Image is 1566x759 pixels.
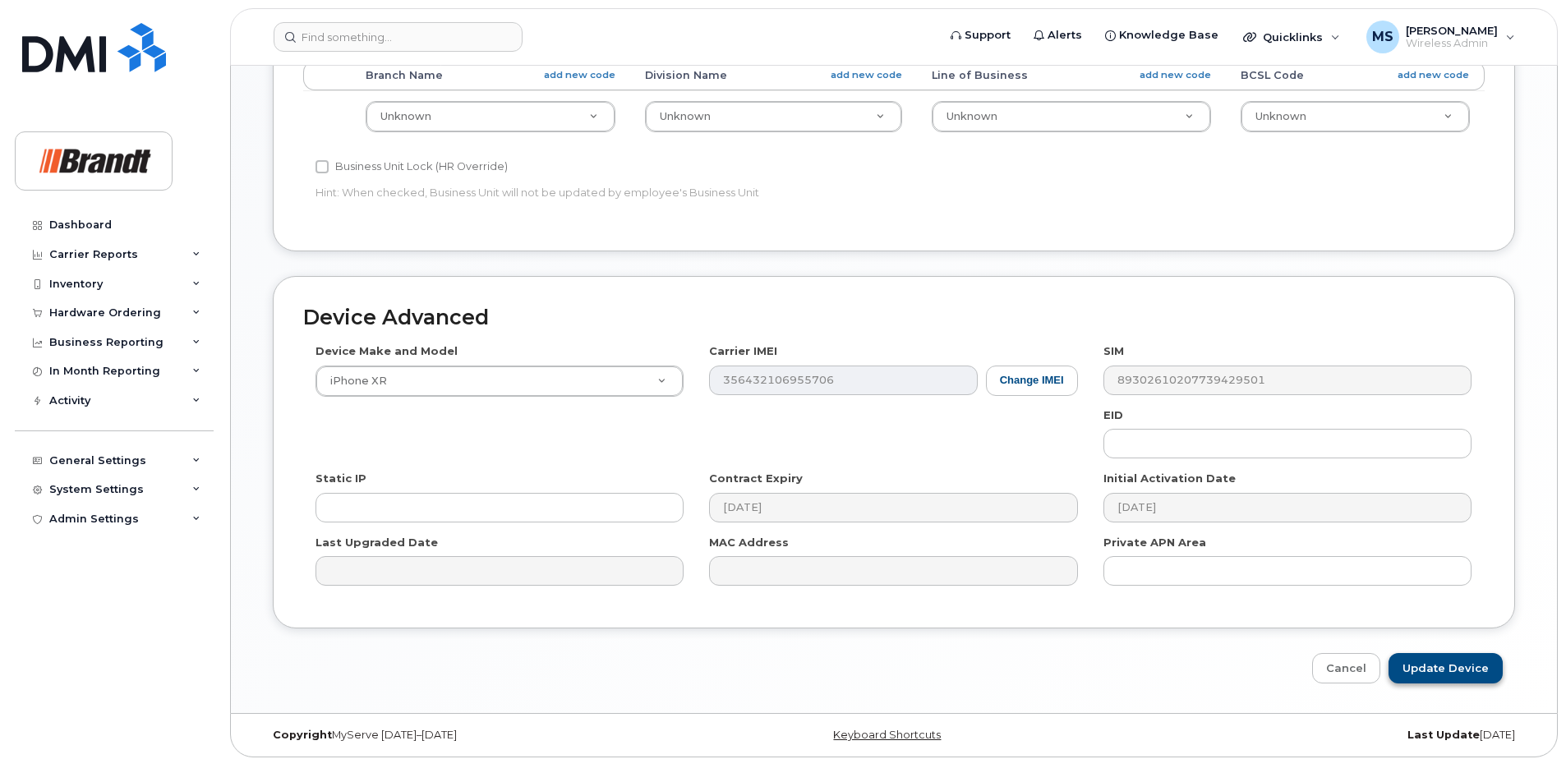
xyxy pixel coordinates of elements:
[833,729,941,741] a: Keyboard Shortcuts
[316,366,683,396] a: iPhone XR
[260,729,683,742] div: MyServe [DATE]–[DATE]
[646,102,901,131] a: Unknown
[320,374,387,389] span: iPhone XR
[986,366,1078,396] button: Change IMEI
[366,102,615,131] a: Unknown
[947,110,997,122] span: Unknown
[630,61,917,90] th: Division Name
[1226,61,1485,90] th: BCSL Code
[1312,653,1380,683] a: Cancel
[1103,535,1206,550] label: Private APN Area
[316,535,438,550] label: Last Upgraded Date
[939,19,1022,52] a: Support
[1263,30,1323,44] span: Quicklinks
[660,110,711,122] span: Unknown
[380,110,431,122] span: Unknown
[1355,21,1527,53] div: Megan Scheel
[1372,27,1393,47] span: MS
[1105,729,1527,742] div: [DATE]
[1048,27,1082,44] span: Alerts
[316,157,508,177] label: Business Unit Lock (HR Override)
[1232,21,1352,53] div: Quicklinks
[933,102,1210,131] a: Unknown
[1103,343,1124,359] label: SIM
[274,22,523,52] input: Find something...
[709,535,789,550] label: MAC Address
[1140,68,1211,82] a: add new code
[303,306,1485,329] h2: Device Advanced
[1119,27,1218,44] span: Knowledge Base
[544,68,615,82] a: add new code
[1103,407,1123,423] label: EID
[316,471,366,486] label: Static IP
[1406,24,1498,37] span: [PERSON_NAME]
[917,61,1226,90] th: Line of Business
[316,185,1078,200] p: Hint: When checked, Business Unit will not be updated by employee's Business Unit
[1398,68,1469,82] a: add new code
[1255,110,1306,122] span: Unknown
[273,729,332,741] strong: Copyright
[1103,471,1236,486] label: Initial Activation Date
[709,343,777,359] label: Carrier IMEI
[1407,729,1480,741] strong: Last Update
[965,27,1011,44] span: Support
[709,471,803,486] label: Contract Expiry
[1022,19,1094,52] a: Alerts
[1094,19,1230,52] a: Knowledge Base
[831,68,902,82] a: add new code
[1389,653,1503,683] input: Update Device
[351,61,630,90] th: Branch Name
[316,343,458,359] label: Device Make and Model
[1241,102,1469,131] a: Unknown
[1406,37,1498,50] span: Wireless Admin
[316,160,329,173] input: Business Unit Lock (HR Override)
